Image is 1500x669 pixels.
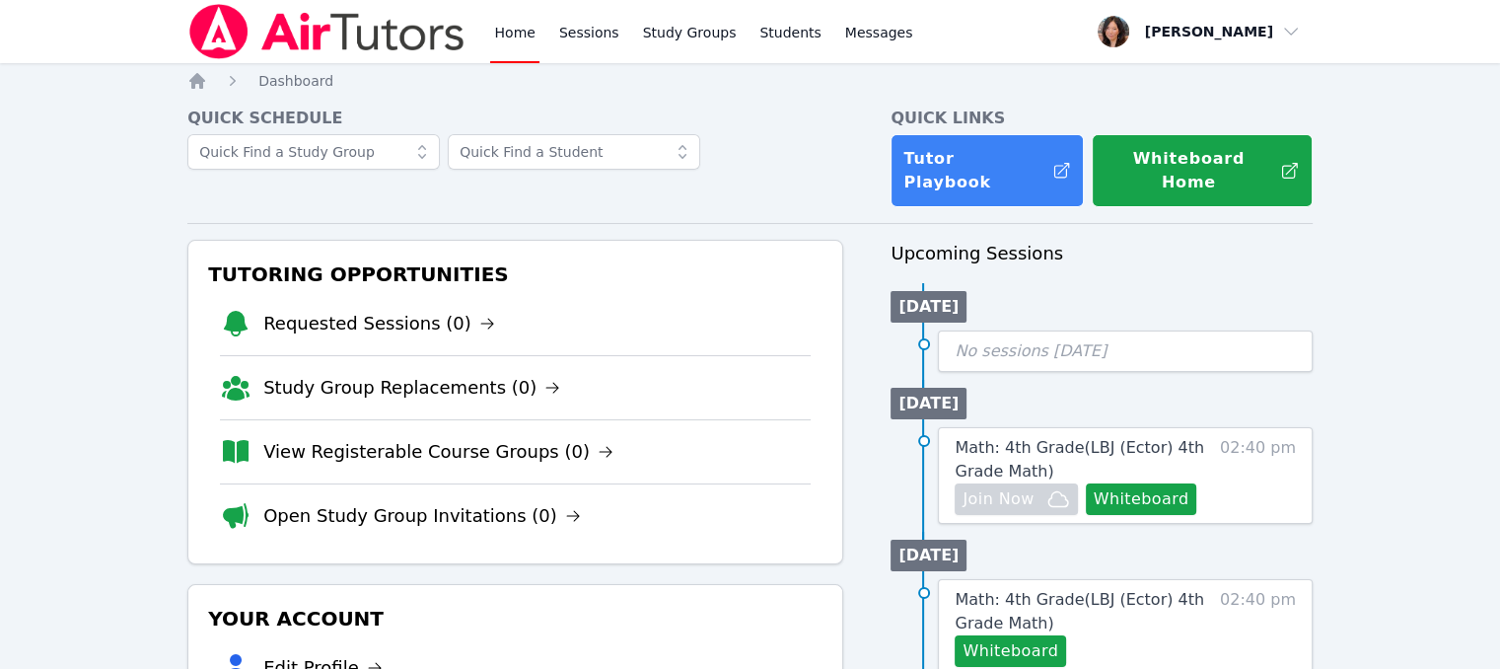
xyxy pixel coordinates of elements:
span: Math: 4th Grade ( LBJ (Ector) 4th Grade Math ) [955,438,1204,481]
span: 02:40 pm [1220,436,1296,515]
h4: Quick Links [891,107,1313,130]
li: [DATE] [891,388,966,419]
span: Math: 4th Grade ( LBJ (Ector) 4th Grade Math ) [955,590,1204,632]
span: No sessions [DATE] [955,341,1107,360]
a: Tutor Playbook [891,134,1084,207]
li: [DATE] [891,540,966,571]
span: Messages [845,23,913,42]
a: View Registerable Course Groups (0) [263,438,613,466]
input: Quick Find a Student [448,134,700,170]
span: 02:40 pm [1220,588,1296,667]
button: Join Now [955,483,1077,515]
h3: Upcoming Sessions [891,240,1313,267]
h3: Tutoring Opportunities [204,257,826,292]
a: Study Group Replacements (0) [263,374,560,402]
a: Math: 4th Grade(LBJ (Ector) 4th Grade Math) [955,588,1210,635]
a: Math: 4th Grade(LBJ (Ector) 4th Grade Math) [955,436,1210,483]
input: Quick Find a Study Group [187,134,440,170]
li: [DATE] [891,291,966,323]
a: Open Study Group Invitations (0) [263,502,581,530]
span: Dashboard [258,73,333,89]
span: Join Now [963,487,1034,511]
a: Requested Sessions (0) [263,310,495,337]
h4: Quick Schedule [187,107,843,130]
button: Whiteboard Home [1092,134,1313,207]
button: Whiteboard [1086,483,1197,515]
nav: Breadcrumb [187,71,1313,91]
h3: Your Account [204,601,826,636]
button: Whiteboard [955,635,1066,667]
a: Dashboard [258,71,333,91]
img: Air Tutors [187,4,466,59]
